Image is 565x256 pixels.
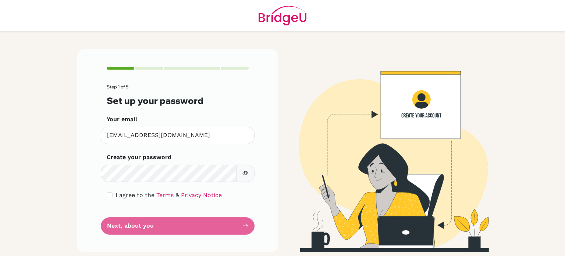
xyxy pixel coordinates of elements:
a: Terms [156,192,174,199]
span: Step 1 of 5 [107,84,128,90]
a: Privacy Notice [181,192,222,199]
span: I agree to the [116,192,154,199]
span: & [175,192,179,199]
label: Your email [107,115,137,124]
input: Insert your email* [101,127,255,144]
h3: Set up your password [107,95,249,106]
label: Create your password [107,153,171,162]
